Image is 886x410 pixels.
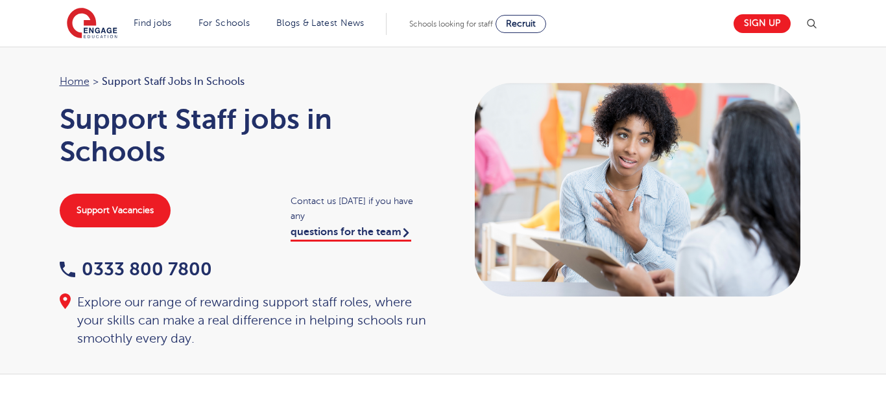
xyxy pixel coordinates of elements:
[506,19,536,28] span: Recruit
[291,194,430,223] span: Contact us [DATE] if you have any
[60,103,431,168] h1: Support Staff jobs in Schools
[60,293,431,348] div: Explore our range of rewarding support staff roles, where your skills can make a real difference ...
[409,19,493,28] span: Schools looking for staff
[134,18,172,28] a: Find jobs
[102,73,245,90] span: Support Staff jobs in Schools
[198,18,250,28] a: For Schools
[60,259,212,279] a: 0333 800 7800
[276,18,365,28] a: Blogs & Latest News
[60,194,171,227] a: Support Vacancies
[291,226,411,242] a: questions for the team
[93,76,99,87] span: >
[734,14,791,33] a: Sign up
[60,73,431,90] nav: breadcrumb
[67,8,117,40] img: Engage Education
[60,76,90,87] a: Home
[496,15,546,33] a: Recruit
